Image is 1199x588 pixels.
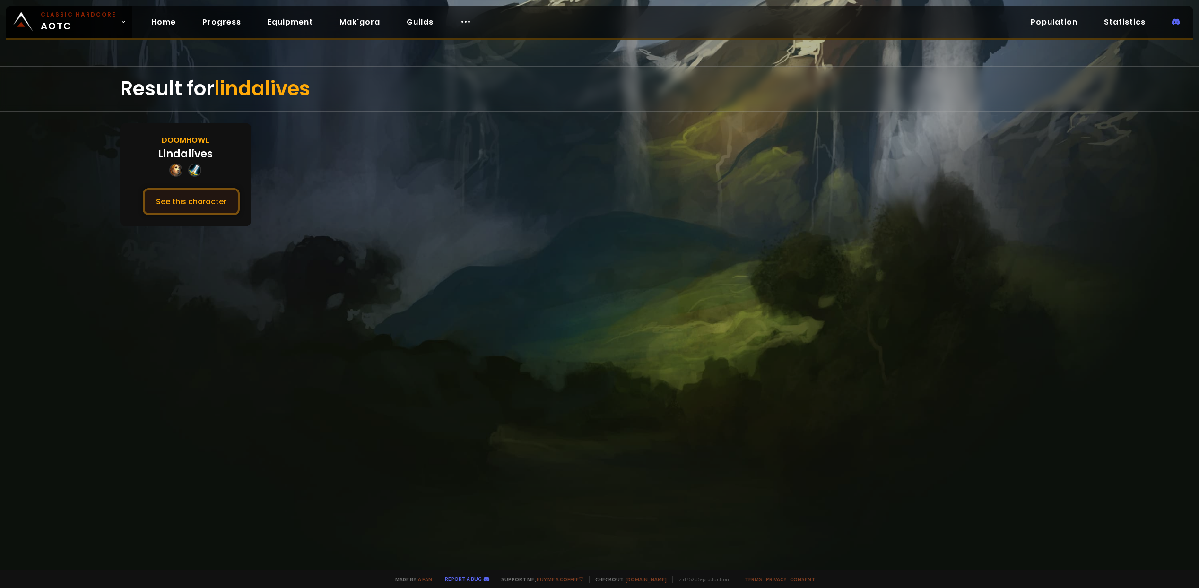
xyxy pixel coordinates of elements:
[766,576,786,583] a: Privacy
[260,12,321,32] a: Equipment
[195,12,249,32] a: Progress
[6,6,132,38] a: Classic HardcoreAOTC
[143,188,240,215] button: See this character
[120,67,1079,111] div: Result for
[1023,12,1085,32] a: Population
[537,576,583,583] a: Buy me a coffee
[495,576,583,583] span: Support me,
[162,134,209,146] div: Doomhowl
[399,12,441,32] a: Guilds
[144,12,183,32] a: Home
[626,576,667,583] a: [DOMAIN_NAME]
[41,10,116,19] small: Classic Hardcore
[445,575,482,582] a: Report a bug
[214,75,310,103] span: lindalives
[41,10,116,33] span: AOTC
[672,576,729,583] span: v. d752d5 - production
[790,576,815,583] a: Consent
[418,576,432,583] a: a fan
[332,12,388,32] a: Mak'gora
[745,576,762,583] a: Terms
[1096,12,1153,32] a: Statistics
[158,146,213,162] div: Lindalives
[589,576,667,583] span: Checkout
[390,576,432,583] span: Made by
